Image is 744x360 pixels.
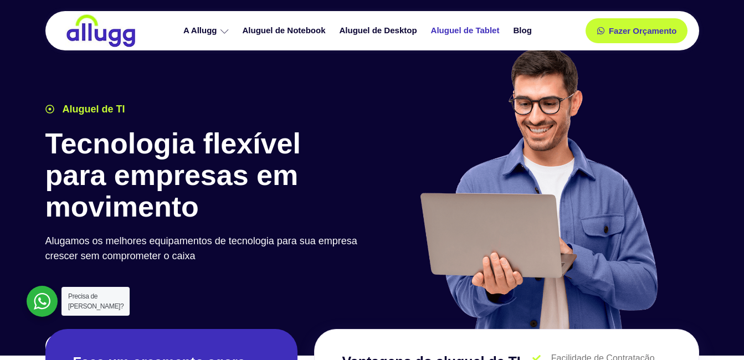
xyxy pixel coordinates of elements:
[689,307,744,360] iframe: Chat Widget
[45,234,367,264] p: Alugamos os melhores equipamentos de tecnologia para sua empresa crescer sem comprometer o caixa
[45,128,367,223] h1: Tecnologia flexível para empresas em movimento
[68,292,124,310] span: Precisa de [PERSON_NAME]?
[65,14,137,48] img: locação de TI é Allugg
[60,102,125,117] span: Aluguel de TI
[237,21,334,40] a: Aluguel de Notebook
[689,307,744,360] div: Widget de chat
[609,27,677,35] span: Fazer Orçamento
[425,21,508,40] a: Aluguel de Tablet
[507,21,540,40] a: Blog
[178,21,237,40] a: A Allugg
[416,47,660,329] img: aluguel de ti para startups
[334,21,425,40] a: Aluguel de Desktop
[586,18,688,43] a: Fazer Orçamento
